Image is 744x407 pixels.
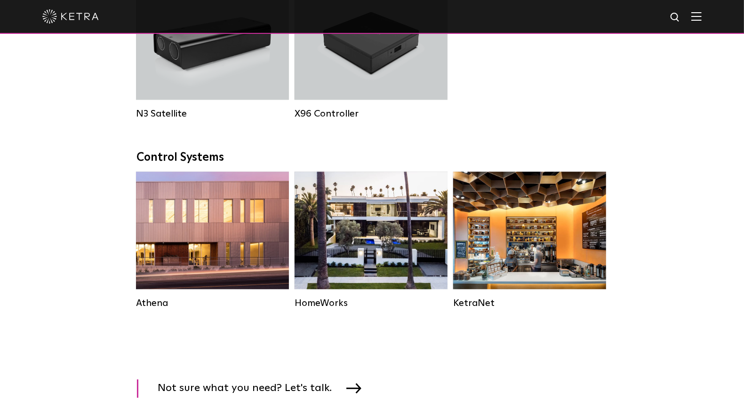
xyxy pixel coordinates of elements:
img: search icon [670,12,681,23]
a: KetraNet Legacy System [453,172,606,309]
div: Control Systems [137,151,608,164]
div: KetraNet [453,297,606,309]
img: ketra-logo-2019-white [42,9,99,23]
a: Athena Commercial Solution [136,172,289,309]
div: HomeWorks [295,297,448,309]
div: X96 Controller [295,108,448,119]
div: Athena [136,297,289,309]
a: Not sure what you need? Let's talk. [137,379,373,398]
span: Not sure what you need? Let's talk. [158,379,346,398]
img: Hamburger%20Nav.svg [691,12,702,21]
div: N3 Satellite [136,108,289,119]
img: arrow [346,383,361,393]
a: HomeWorks Residential Solution [295,172,448,309]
